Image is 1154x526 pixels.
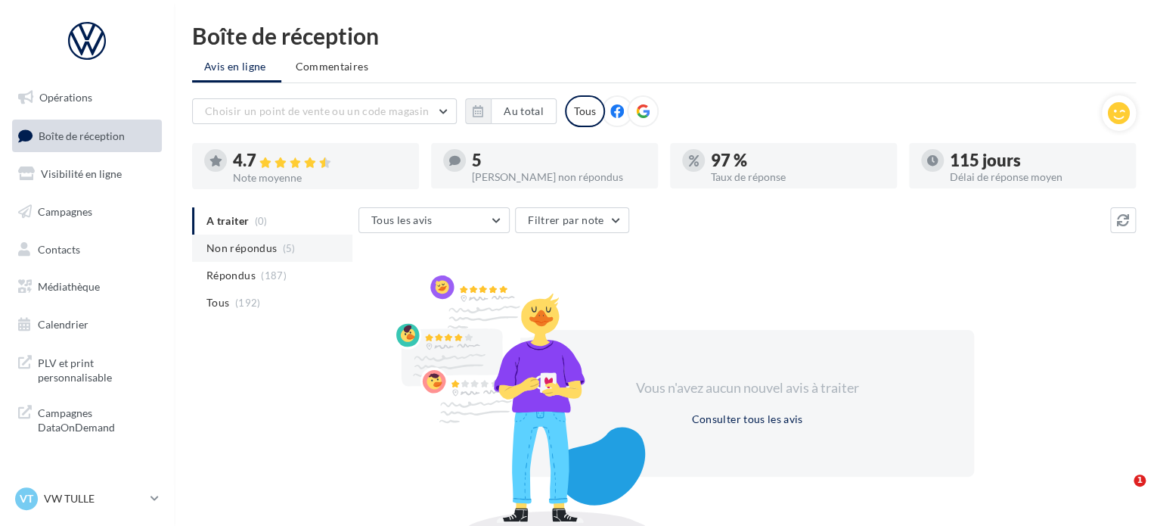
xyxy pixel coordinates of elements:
span: Campagnes [38,205,92,218]
div: 97 % [711,152,885,169]
button: Filtrer par note [515,207,629,233]
div: Note moyenne [233,173,407,183]
span: Choisir un point de vente ou un code magasin [205,104,429,117]
span: Tous les avis [371,213,433,226]
button: Au total [465,98,557,124]
iframe: Intercom live chat [1103,475,1139,511]
span: Campagnes DataOnDemand [38,403,156,435]
button: Consulter tous les avis [685,410,808,428]
div: 4.7 [233,152,407,170]
span: Répondus [206,268,256,283]
div: [PERSON_NAME] non répondus [472,172,646,182]
div: 5 [472,152,646,169]
span: Tous [206,295,229,310]
button: Choisir un point de vente ou un code magasin [192,98,457,124]
a: Médiathèque [9,271,165,303]
span: Opérations [39,91,92,104]
div: Vous n'avez aucun nouvel avis à traiter [617,378,877,398]
a: Campagnes DataOnDemand [9,397,165,441]
a: Boîte de réception [9,120,165,152]
a: Opérations [9,82,165,114]
span: Commentaires [296,60,368,73]
span: Visibilité en ligne [41,167,122,180]
a: Visibilité en ligne [9,158,165,190]
div: Boîte de réception [192,24,1136,47]
div: Délai de réponse moyen [950,172,1124,182]
span: Boîte de réception [39,129,125,142]
span: PLV et print personnalisable [38,353,156,385]
div: Taux de réponse [711,172,885,182]
span: (5) [283,242,296,254]
span: (187) [261,269,287,282]
a: VT VW TULLE [12,484,162,513]
span: 1 [1134,475,1146,487]
span: Contacts [38,242,80,255]
button: Au total [491,98,557,124]
span: Médiathèque [38,280,100,293]
p: VW TULLE [44,491,144,506]
a: Contacts [9,234,165,266]
span: (192) [235,297,261,309]
span: Non répondus [206,241,277,256]
button: Tous les avis [358,207,510,233]
a: PLV et print personnalisable [9,347,165,391]
div: Tous [565,95,605,127]
span: VT [20,491,33,506]
a: Campagnes [9,196,165,228]
a: Calendrier [9,309,165,341]
span: Calendrier [38,318,88,331]
div: 115 jours [950,152,1124,169]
